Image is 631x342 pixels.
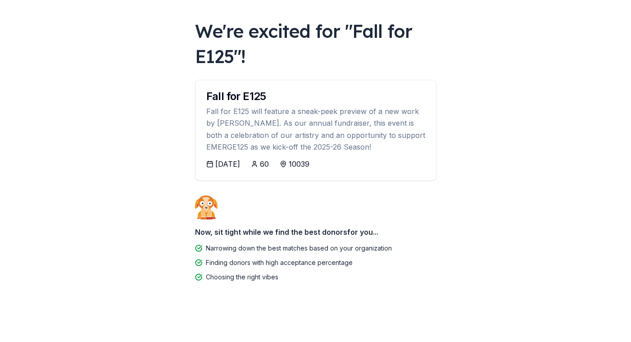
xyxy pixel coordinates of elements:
div: Choosing the right vibes [206,272,278,283]
img: Dog waiting patiently [195,195,218,219]
div: 10039 [289,159,309,169]
div: [DATE] [215,159,240,169]
div: Fall for E125 will feature a sneak-peek preview of a new work by [PERSON_NAME]. As our annual fun... [206,105,425,153]
div: We're excited for " Fall for E125 "! [195,18,436,69]
div: Fall for E125 [206,91,425,102]
div: Finding donors with high acceptance percentage [206,257,353,268]
div: Narrowing down the best matches based on your organization [206,243,392,254]
div: 60 [260,159,269,169]
div: Now, sit tight while we find the best donors for you... [195,223,436,241]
